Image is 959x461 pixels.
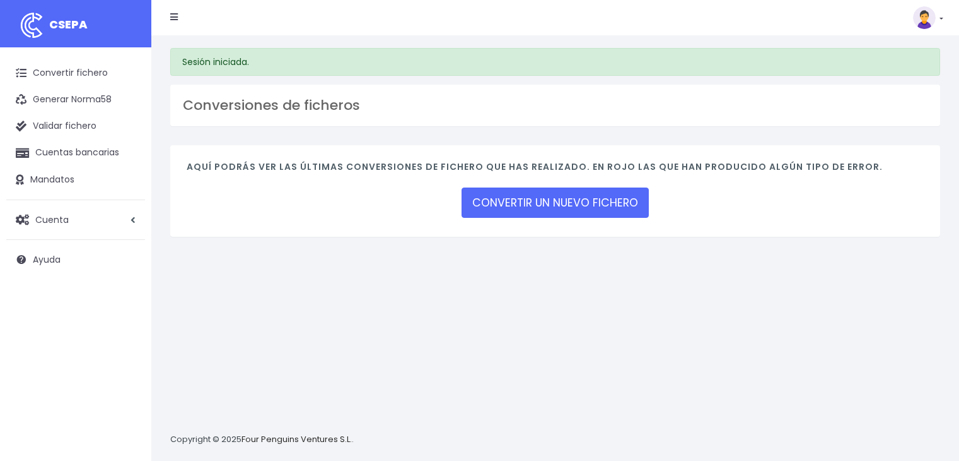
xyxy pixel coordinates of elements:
[183,97,927,114] h3: Conversiones de ficheros
[16,9,47,41] img: logo
[170,433,354,446] p: Copyright © 2025 .
[6,60,145,87] a: Convertir fichero
[6,246,145,273] a: Ayuda
[6,140,145,166] a: Cuentas bancarias
[49,16,88,32] span: CSEPA
[913,6,936,29] img: profile
[187,162,924,179] h4: Aquí podrás ver las últimas conversiones de fichero que has realizado. En rojo las que han produc...
[33,253,61,266] span: Ayuda
[462,188,649,218] a: CONVERTIR UN NUEVO FICHERO
[6,87,145,113] a: Generar Norma58
[6,167,145,193] a: Mandatos
[6,113,145,140] a: Validar fichero
[170,48,940,76] div: Sesión iniciada.
[6,207,145,233] a: Cuenta
[35,213,69,225] span: Cuenta
[241,433,352,445] a: Four Penguins Ventures S.L.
